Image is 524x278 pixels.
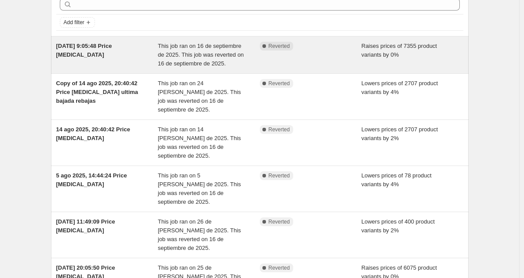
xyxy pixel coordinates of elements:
[361,218,435,234] span: Lowers prices of 400 product variants by 2%
[269,43,290,50] span: Reverted
[56,126,130,141] span: 14 ago 2025, 20:40:42 Price [MEDICAL_DATA]
[56,80,138,104] span: Copy of 14 ago 2025, 20:40:42 Price [MEDICAL_DATA] ultima bajada rebajas
[269,80,290,87] span: Reverted
[158,172,241,205] span: This job ran on 5 [PERSON_NAME] de 2025. This job was reverted on 16 de septiembre de 2025.
[269,264,290,271] span: Reverted
[64,19,84,26] span: Add filter
[361,126,438,141] span: Lowers prices of 2707 product variants by 2%
[269,172,290,179] span: Reverted
[56,43,112,58] span: [DATE] 9:05:48 Price [MEDICAL_DATA]
[60,17,95,28] button: Add filter
[361,43,437,58] span: Raises prices of 7355 product variants by 0%
[56,172,127,188] span: 5 ago 2025, 14:44:24 Price [MEDICAL_DATA]
[158,218,241,251] span: This job ran on 26 de [PERSON_NAME] de 2025. This job was reverted on 16 de septiembre de 2025.
[158,43,244,67] span: This job ran on 16 de septiembre de 2025. This job was reverted on 16 de septiembre de 2025.
[158,80,241,113] span: This job ran on 24 [PERSON_NAME] de 2025. This job was reverted on 16 de septiembre de 2025.
[269,126,290,133] span: Reverted
[158,126,241,159] span: This job ran on 14 [PERSON_NAME] de 2025. This job was reverted on 16 de septiembre de 2025.
[56,218,115,234] span: [DATE] 11:49:09 Price [MEDICAL_DATA]
[361,172,432,188] span: Lowers prices of 78 product variants by 4%
[269,218,290,225] span: Reverted
[361,80,438,95] span: Lowers prices of 2707 product variants by 4%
